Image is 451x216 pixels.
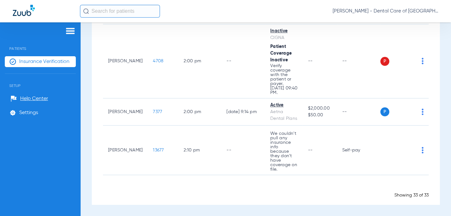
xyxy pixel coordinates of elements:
[422,109,423,115] img: group-dot-blue.svg
[178,126,221,175] td: 2:10 PM
[270,44,292,62] span: Patient Coverage Inactive
[270,102,297,109] div: Active
[178,98,221,126] td: 2:00 PM
[221,126,265,175] td: --
[153,110,162,114] span: 7377
[11,96,48,102] a: Help Center
[394,193,429,197] span: Showing 33 of 33
[80,5,160,18] input: Search for patients
[308,59,313,63] span: --
[270,131,297,172] p: We couldn’t pull any insurance info because they don’t have coverage on file.
[221,98,265,126] td: [DATE] 9:14 PM
[422,147,423,153] img: group-dot-blue.svg
[270,28,297,35] div: Inactive
[380,107,389,116] span: P
[153,59,163,63] span: 4708
[308,112,332,119] span: $50.00
[103,98,148,126] td: [PERSON_NAME]
[103,24,148,98] td: [PERSON_NAME]
[5,74,76,88] span: Setup
[221,24,265,98] td: --
[337,126,380,175] td: Self-pay
[65,27,75,35] img: hamburger-icon
[153,148,164,152] span: 13677
[337,98,380,126] td: --
[103,126,148,175] td: [PERSON_NAME]
[83,8,89,14] img: Search Icon
[20,96,48,102] span: Help Center
[308,105,332,112] span: $2,000.00
[333,8,438,14] span: [PERSON_NAME] - Dental Care of [GEOGRAPHIC_DATA]
[308,148,313,152] span: --
[5,37,76,51] span: Patients
[19,58,69,65] span: Insurance Verification
[270,109,297,122] div: Aetna Dental Plans
[380,57,389,66] span: P
[270,35,297,41] div: CIGNA
[13,5,35,16] img: Zuub Logo
[422,58,423,64] img: group-dot-blue.svg
[270,64,297,95] p: Verify coverage with the patient or payer. [DATE] 09:40 PM.
[337,24,380,98] td: --
[19,110,38,116] span: Settings
[178,24,221,98] td: 2:00 PM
